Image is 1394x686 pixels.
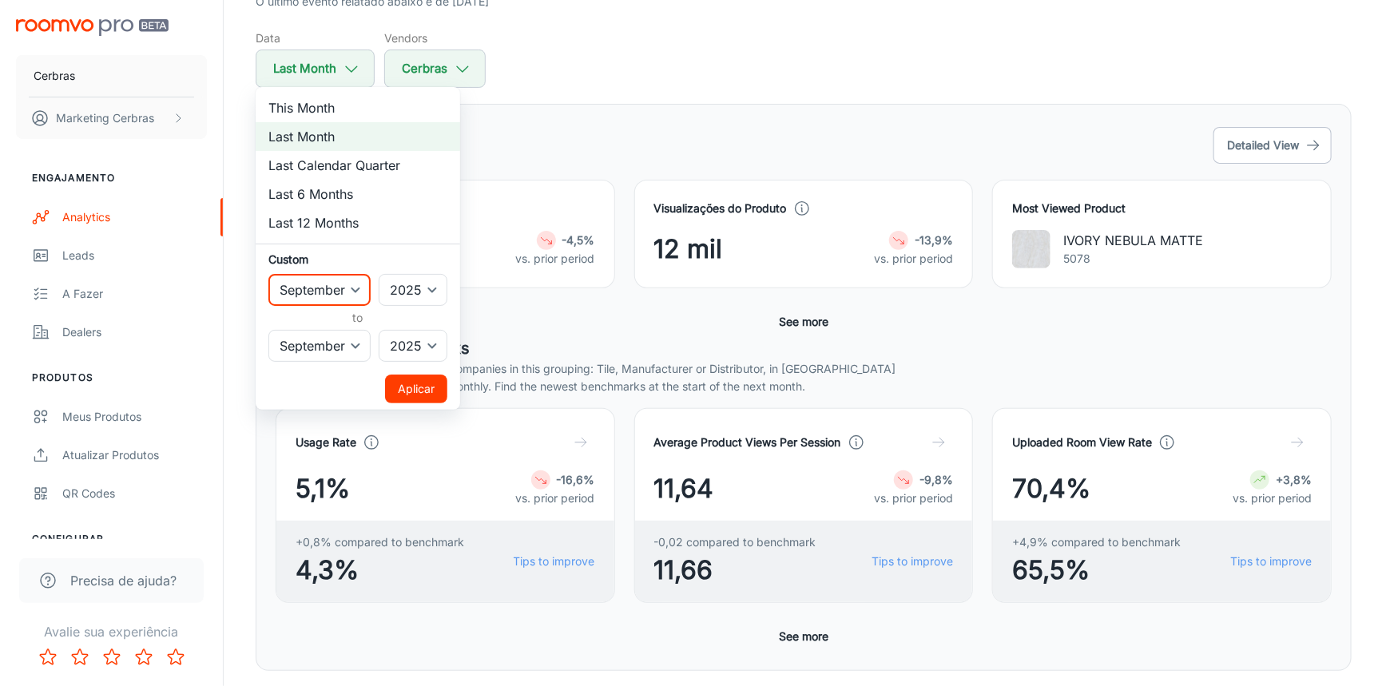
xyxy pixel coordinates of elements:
[385,375,447,403] button: Aplicar
[256,93,460,122] li: This Month
[256,180,460,208] li: Last 6 Months
[256,151,460,180] li: Last Calendar Quarter
[272,309,444,327] h6: to
[268,251,447,268] h6: Custom
[256,122,460,151] li: Last Month
[256,208,460,237] li: Last 12 Months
